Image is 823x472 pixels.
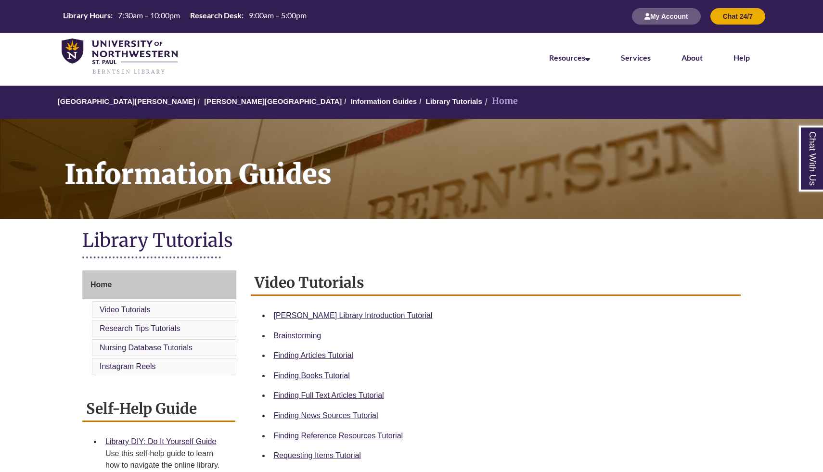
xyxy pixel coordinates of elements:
div: Use this self-help guide to learn how to navigate the online library. [105,448,228,471]
h1: Library Tutorials [82,229,741,254]
span: Home [90,281,112,289]
a: Nursing Database Tutorials [100,344,193,352]
img: UNWSP Library Logo [62,38,178,75]
button: My Account [632,8,701,25]
a: Finding Reference Resources Tutorial [274,432,403,440]
a: Brainstorming [274,332,321,340]
a: Finding News Sources Tutorial [274,411,378,420]
a: Library DIY: Do It Yourself Guide [105,437,216,446]
a: Help [733,53,750,62]
a: My Account [632,12,701,20]
a: Instagram Reels [100,362,156,370]
a: Requesting Items Tutorial [274,451,361,459]
a: Library Tutorials [425,97,482,105]
a: Services [621,53,651,62]
a: [GEOGRAPHIC_DATA][PERSON_NAME] [58,97,195,105]
a: Resources [549,53,590,62]
span: 7:30am – 10:00pm [118,11,180,20]
table: Hours Today [59,10,310,22]
h2: Video Tutorials [251,270,741,296]
a: Research Tips Tutorials [100,324,180,332]
a: [PERSON_NAME] Library Introduction Tutorial [274,311,433,319]
a: Chat 24/7 [710,12,765,20]
th: Research Desk: [186,10,245,21]
li: Home [482,94,518,108]
a: Finding Full Text Articles Tutorial [274,391,384,399]
span: 9:00am – 5:00pm [249,11,307,20]
button: Chat 24/7 [710,8,765,25]
a: Information Guides [351,97,417,105]
a: Home [82,270,236,299]
a: Video Tutorials [100,306,151,314]
a: About [682,53,703,62]
a: [PERSON_NAME][GEOGRAPHIC_DATA] [204,97,342,105]
a: Hours Today [59,10,310,23]
a: Finding Articles Tutorial [274,351,353,359]
th: Library Hours: [59,10,114,21]
a: Finding Books Tutorial [274,371,350,380]
div: Guide Page Menu [82,270,236,377]
h2: Self-Help Guide [82,396,235,422]
h1: Information Guides [54,119,823,206]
